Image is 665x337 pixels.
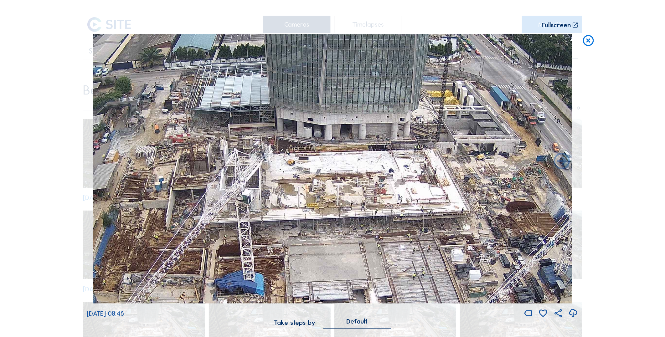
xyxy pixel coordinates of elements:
[274,319,317,326] div: Take steps by:
[93,152,113,172] i: Forward
[323,319,391,328] div: Default
[347,319,368,324] div: Default
[552,152,572,172] i: Back
[93,34,572,304] img: Image
[542,22,571,29] div: Fullscreen
[87,309,124,318] span: [DATE] 08:45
